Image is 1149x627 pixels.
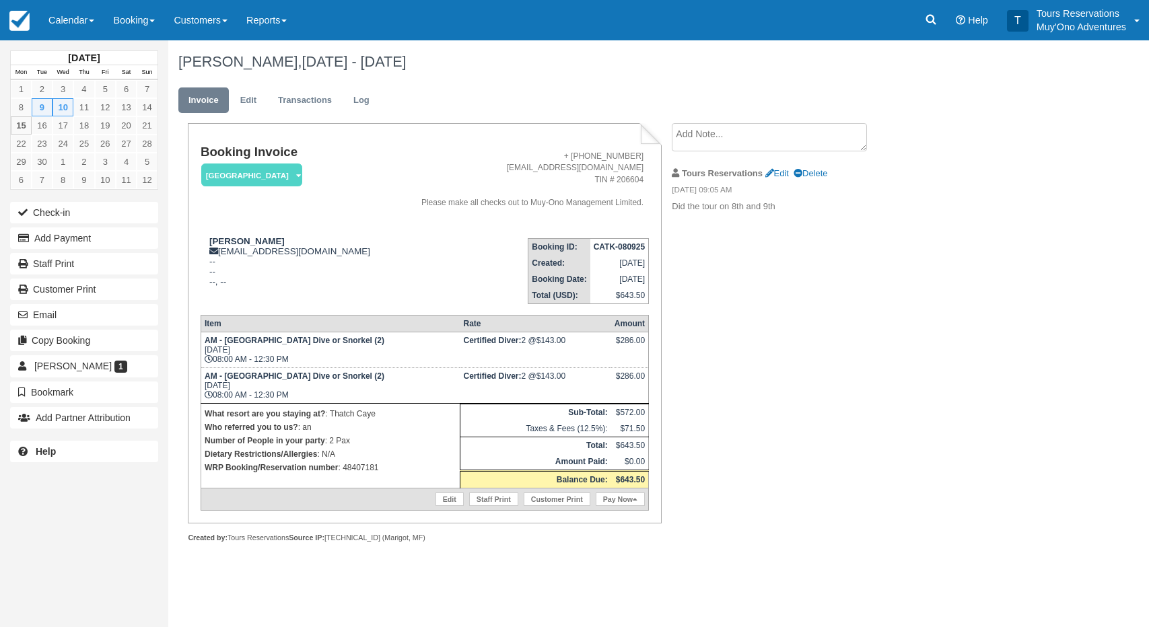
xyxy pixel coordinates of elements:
th: Amount [611,315,649,332]
div: [EMAIL_ADDRESS][DOMAIN_NAME] -- -- --, -- [201,236,390,303]
strong: Who referred you to us? [205,422,298,432]
span: 1 [114,361,127,373]
div: Tours Reservations [TECHNICAL_ID] (Marigot, MF) [188,533,661,543]
button: Copy Booking [10,330,158,351]
p: : 2 Pax [205,434,456,447]
a: 10 [95,171,116,189]
p: : Thatch Caye [205,407,456,420]
a: 1 [53,153,73,171]
p: : an [205,420,456,434]
a: Edit [436,492,464,506]
th: Balance Due: [460,470,611,488]
td: [DATE] 08:00 AM - 12:30 PM [201,367,460,403]
td: $643.50 [590,287,649,304]
a: 1 [11,80,32,98]
div: $286.00 [615,336,645,356]
a: 2 [73,153,94,171]
a: 6 [11,171,32,189]
td: Taxes & Fees (12.5%): [460,420,611,437]
th: Created: [528,255,590,271]
td: [DATE] [590,255,649,271]
a: Edit [230,87,267,114]
div: $286.00 [615,371,645,392]
th: Item [201,315,460,332]
span: $143.00 [536,371,565,381]
a: 30 [32,153,53,171]
a: 4 [73,80,94,98]
td: $71.50 [611,420,649,437]
strong: [DATE] [68,52,100,63]
strong: Number of People in your party [205,436,325,445]
a: 12 [95,98,116,116]
strong: What resort are you staying at? [205,409,325,418]
th: Wed [53,65,73,80]
a: Staff Print [469,492,518,506]
a: Staff Print [10,253,158,274]
a: 20 [116,116,137,135]
a: 16 [32,116,53,135]
a: 21 [137,116,158,135]
span: [PERSON_NAME] [34,361,112,371]
a: 9 [73,171,94,189]
a: [PERSON_NAME] 1 [10,355,158,377]
th: Rate [460,315,611,332]
a: 3 [95,153,116,171]
strong: Source IP: [289,533,324,542]
a: 15 [11,116,32,135]
th: Mon [11,65,32,80]
th: Tue [32,65,53,80]
a: 7 [137,80,158,98]
p: : 48407181 [205,461,456,474]
button: Email [10,304,158,326]
span: $143.00 [536,336,565,345]
th: Sun [137,65,158,80]
span: Help [968,15,988,26]
a: 28 [137,135,158,153]
button: Check-in [10,202,158,223]
a: Help [10,441,158,462]
a: 6 [116,80,137,98]
a: Delete [794,168,827,178]
a: 12 [137,171,158,189]
h1: [PERSON_NAME], [178,54,1020,70]
address: + [PHONE_NUMBER] [EMAIL_ADDRESS][DOMAIN_NAME] TIN # 206604 Please make all checks out to Muy-Ono ... [395,151,644,209]
p: : N/A [205,447,456,461]
a: 19 [95,116,116,135]
img: checkfront-main-nav-mini-logo.png [9,11,30,31]
a: 13 [116,98,137,116]
strong: Created by: [188,533,228,542]
td: 2 @ [460,367,611,403]
th: Thu [73,65,94,80]
strong: [PERSON_NAME] [209,236,285,246]
th: Sub-Total: [460,404,611,420]
p: Did the tour on 8th and 9th [672,200,899,213]
h1: Booking Invoice [201,145,390,159]
a: 11 [73,98,94,116]
span: [DATE] - [DATE] [302,53,406,70]
a: 3 [53,80,73,98]
a: 7 [32,171,53,189]
strong: Certified Diver [463,371,521,381]
a: 5 [95,80,116,98]
a: 22 [11,135,32,153]
strong: $643.50 [616,475,645,484]
p: Tours Reservations [1037,7,1126,20]
td: $643.50 [611,437,649,453]
a: 26 [95,135,116,153]
strong: Tours Reservations [682,168,763,178]
th: Sat [116,65,137,80]
strong: Certified Diver [463,336,521,345]
td: $0.00 [611,453,649,471]
a: Customer Print [524,492,590,506]
b: Help [36,446,56,457]
th: Total (USD): [528,287,590,304]
a: 9 [32,98,53,116]
a: 17 [53,116,73,135]
td: [DATE] 08:00 AM - 12:30 PM [201,332,460,367]
a: Edit [765,168,789,178]
a: 8 [53,171,73,189]
a: Pay Now [596,492,645,506]
th: Amount Paid: [460,453,611,471]
a: 25 [73,135,94,153]
th: Fri [95,65,116,80]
